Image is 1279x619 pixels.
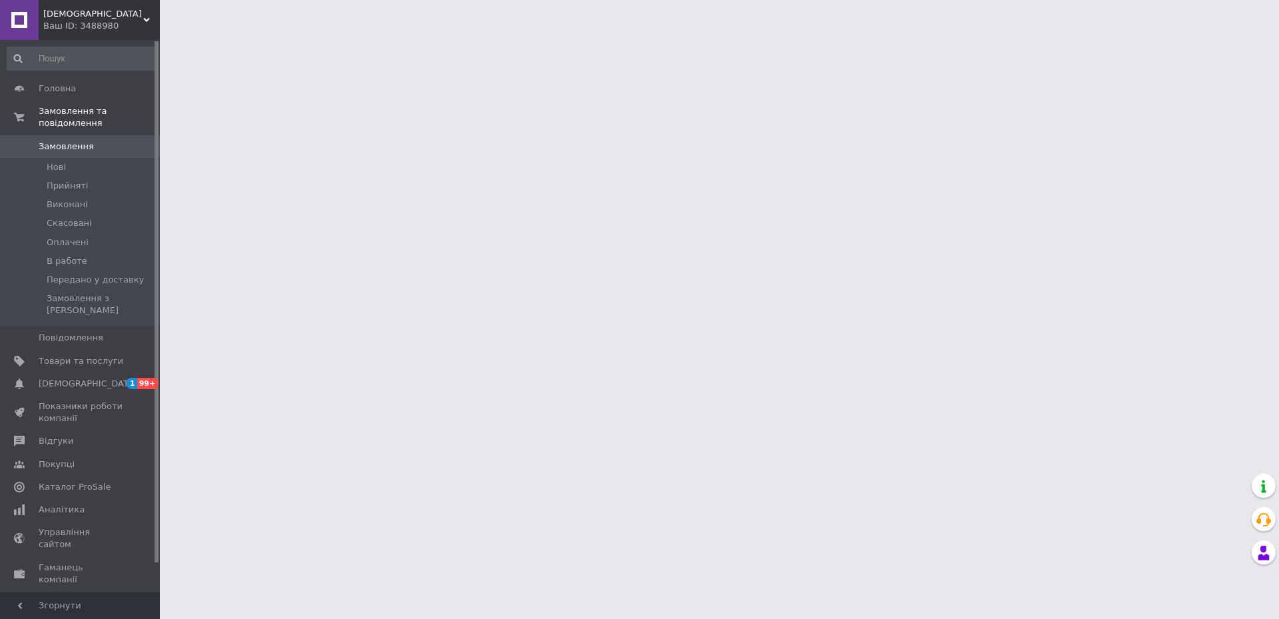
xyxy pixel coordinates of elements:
span: Управління сайтом [39,526,123,550]
span: 99+ [137,378,159,389]
span: Оплачені [47,237,89,249]
input: Пошук [7,47,157,71]
span: В работе [47,255,87,267]
span: Відгуки [39,435,73,447]
span: Інноцевтика [43,8,143,20]
div: Ваш ID: 3488980 [43,20,160,32]
span: Гаманець компанії [39,562,123,586]
span: Замовлення [39,141,94,153]
span: Аналітика [39,504,85,516]
span: Замовлення з [PERSON_NAME] [47,293,156,316]
span: Прийняті [47,180,88,192]
span: Покупці [39,458,75,470]
span: Товари та послуги [39,355,123,367]
span: Повідомлення [39,332,103,344]
span: Головна [39,83,76,95]
span: Нові [47,161,66,173]
span: Передано у доставку [47,274,144,286]
span: Виконані [47,199,88,211]
span: Замовлення та повідомлення [39,105,160,129]
span: Каталог ProSale [39,481,111,493]
span: 1 [127,378,137,389]
span: [DEMOGRAPHIC_DATA] [39,378,137,390]
span: Показники роботи компанії [39,400,123,424]
span: Скасовані [47,217,92,229]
